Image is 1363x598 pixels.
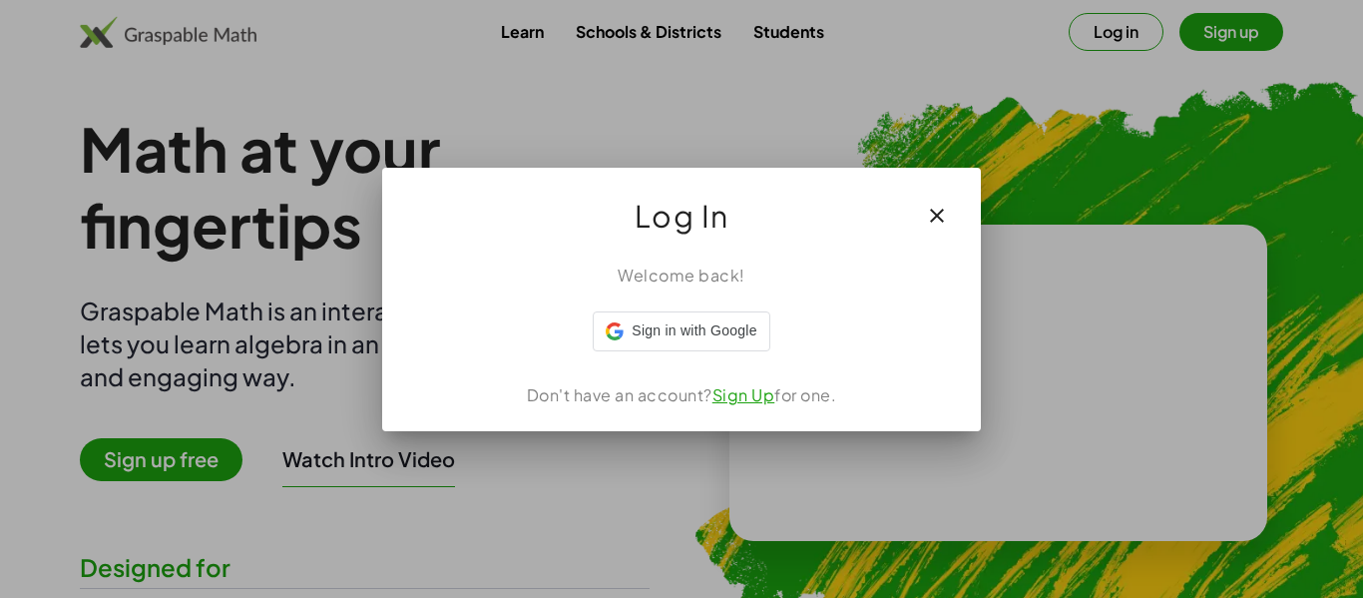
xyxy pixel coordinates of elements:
div: Don't have an account? for one. [406,383,957,407]
a: Sign Up [712,384,775,405]
span: Sign in with Google [632,320,756,341]
span: Log In [635,192,729,240]
div: Sign in with Google [593,311,769,351]
div: Welcome back! [406,264,957,288]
